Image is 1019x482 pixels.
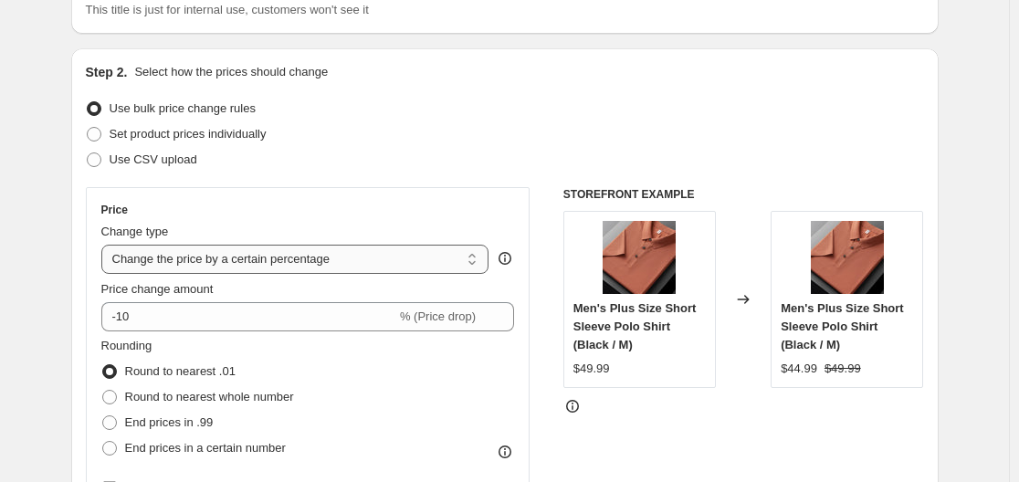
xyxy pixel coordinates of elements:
input: -15 [101,302,396,331]
h6: STOREFRONT EXAMPLE [563,187,924,202]
span: Round to nearest .01 [125,364,236,378]
img: 3bfae30181864549a876357c6363b5ee-Max-Origin_80x.webp [811,221,884,294]
div: help [496,249,514,267]
img: 3bfae30181864549a876357c6363b5ee-Max-Origin_80x.webp [603,221,676,294]
span: Change type [101,225,169,238]
span: Use CSV upload [110,152,197,166]
p: Select how the prices should change [134,63,328,81]
span: End prices in a certain number [125,441,286,455]
span: Use bulk price change rules [110,101,256,115]
span: Rounding [101,339,152,352]
span: Men's Plus Size Short Sleeve Polo Shirt (Black / M) [573,301,697,351]
span: This title is just for internal use, customers won't see it [86,3,369,16]
span: Round to nearest whole number [125,390,294,403]
span: End prices in .99 [125,415,214,429]
h2: Step 2. [86,63,128,81]
h3: Price [101,203,128,217]
div: $44.99 [781,360,817,378]
span: Set product prices individually [110,127,267,141]
div: $49.99 [573,360,610,378]
span: Men's Plus Size Short Sleeve Polo Shirt (Black / M) [781,301,904,351]
span: Price change amount [101,282,214,296]
span: % (Price drop) [400,309,476,323]
strike: $49.99 [825,360,861,378]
